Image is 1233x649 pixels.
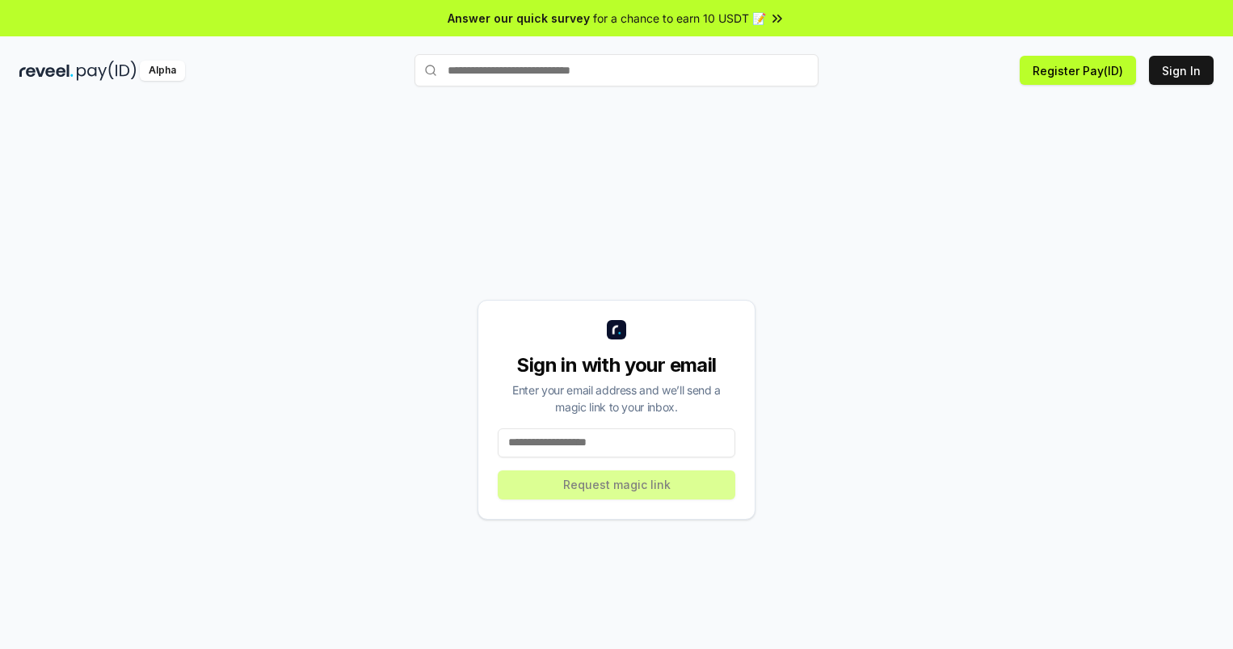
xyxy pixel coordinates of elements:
span: Answer our quick survey [448,10,590,27]
div: Alpha [140,61,185,81]
img: reveel_dark [19,61,74,81]
button: Register Pay(ID) [1020,56,1136,85]
div: Enter your email address and we’ll send a magic link to your inbox. [498,381,735,415]
span: for a chance to earn 10 USDT 📝 [593,10,766,27]
img: pay_id [77,61,137,81]
img: logo_small [607,320,626,339]
button: Sign In [1149,56,1214,85]
div: Sign in with your email [498,352,735,378]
